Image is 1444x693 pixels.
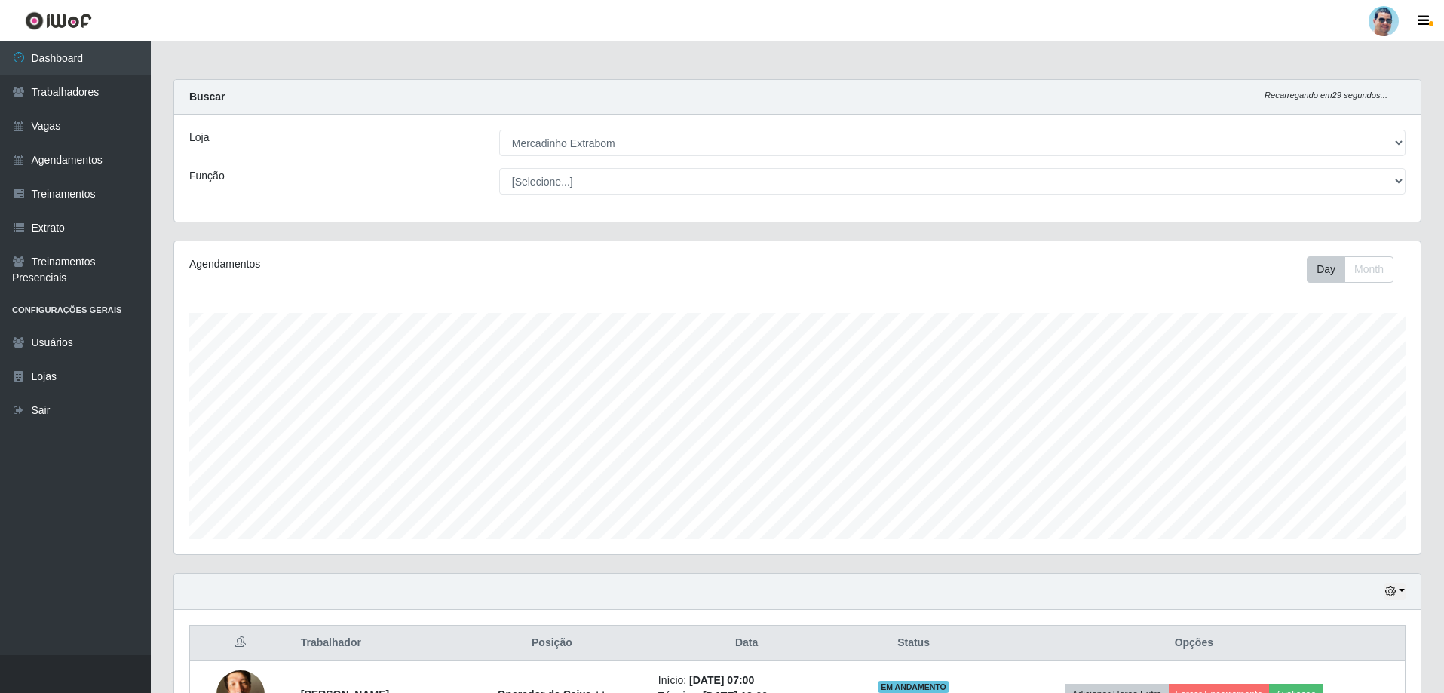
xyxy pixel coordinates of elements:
div: First group [1307,256,1393,283]
th: Posição [455,626,649,661]
label: Loja [189,130,209,146]
i: Recarregando em 29 segundos... [1265,90,1387,100]
time: [DATE] 07:00 [689,674,754,686]
th: Opções [983,626,1406,661]
label: Função [189,168,225,184]
strong: Buscar [189,90,225,103]
div: Toolbar with button groups [1307,256,1406,283]
button: Month [1344,256,1393,283]
th: Data [649,626,845,661]
span: EM ANDAMENTO [878,681,949,693]
li: Início: [658,673,835,688]
img: CoreUI Logo [25,11,92,30]
th: Trabalhador [292,626,455,661]
div: Agendamentos [189,256,683,272]
th: Status [844,626,983,661]
button: Day [1307,256,1345,283]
